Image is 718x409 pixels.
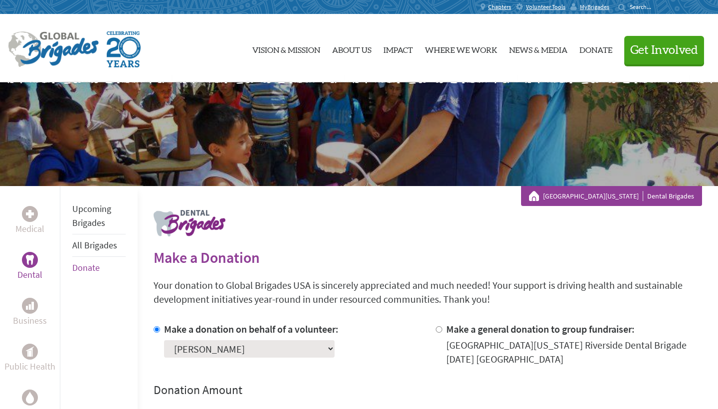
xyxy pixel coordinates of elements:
div: Dental [22,252,38,268]
img: Global Brigades Logo [8,31,99,67]
a: BusinessBusiness [13,298,47,328]
p: Public Health [4,360,55,374]
li: All Brigades [72,234,126,257]
img: Water [26,392,34,403]
a: All Brigades [72,239,117,251]
img: Global Brigades Celebrating 20 Years [107,31,141,67]
img: Public Health [26,347,34,357]
img: Dental [26,255,34,264]
li: Donate [72,257,126,279]
a: Where We Work [425,22,497,74]
span: Chapters [488,3,511,11]
a: Public HealthPublic Health [4,344,55,374]
a: Vision & Mission [252,22,320,74]
span: Get Involved [630,44,698,56]
p: Medical [15,222,44,236]
a: About Us [332,22,371,74]
p: Your donation to Global Brigades USA is sincerely appreciated and much needed! Your support is dr... [154,278,702,306]
div: Dental Brigades [529,191,694,201]
button: Get Involved [624,36,704,64]
div: Public Health [22,344,38,360]
a: News & Media [509,22,567,74]
label: Make a donation on behalf of a volunteer: [164,323,339,335]
span: Volunteer Tools [526,3,565,11]
div: Water [22,390,38,406]
div: [GEOGRAPHIC_DATA][US_STATE] Riverside Dental Brigade [DATE] [GEOGRAPHIC_DATA] [446,338,702,366]
a: DentalDental [17,252,42,282]
div: Business [22,298,38,314]
img: Business [26,302,34,310]
div: Medical [22,206,38,222]
img: logo-dental.png [154,210,225,236]
span: MyBrigades [580,3,609,11]
p: Dental [17,268,42,282]
li: Upcoming Brigades [72,198,126,234]
a: Donate [579,22,612,74]
a: Impact [383,22,413,74]
img: Medical [26,210,34,218]
a: MedicalMedical [15,206,44,236]
a: Upcoming Brigades [72,203,111,228]
h2: Make a Donation [154,248,702,266]
a: Donate [72,262,100,273]
a: [GEOGRAPHIC_DATA][US_STATE] [543,191,643,201]
label: Make a general donation to group fundraiser: [446,323,635,335]
h4: Donation Amount [154,382,702,398]
p: Business [13,314,47,328]
input: Search... [630,3,658,10]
